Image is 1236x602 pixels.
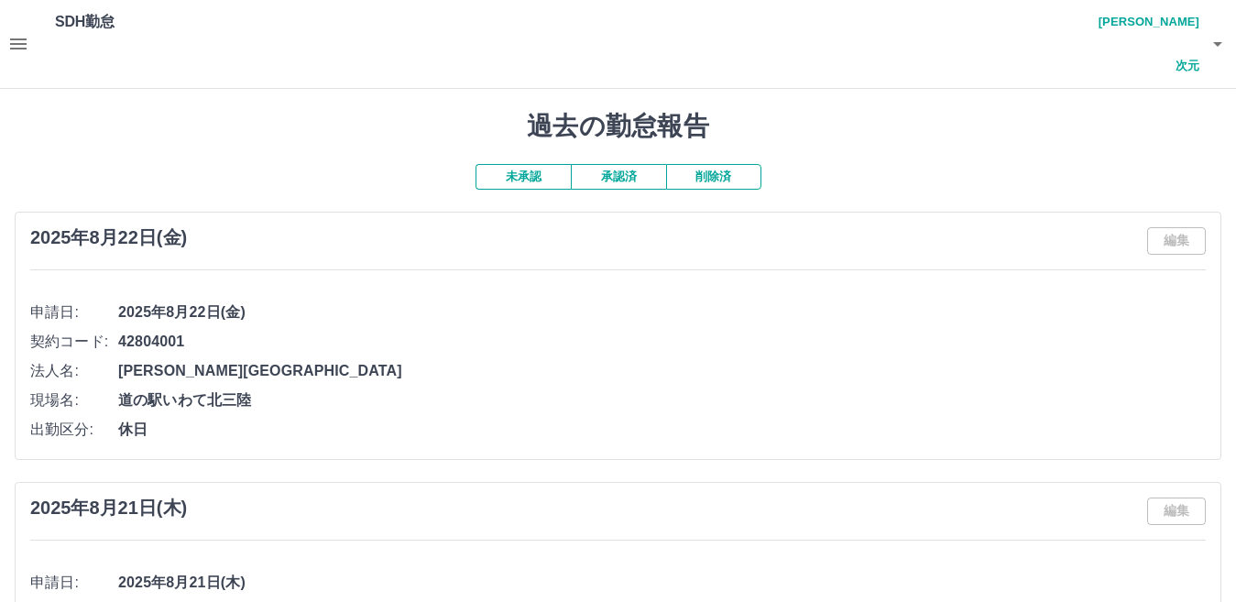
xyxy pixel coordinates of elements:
[118,301,1206,323] span: 2025年8月22日(金)
[30,389,118,411] span: 現場名:
[30,301,118,323] span: 申請日:
[30,331,118,353] span: 契約コード:
[118,389,1206,411] span: 道の駅いわて北三陸
[118,572,1206,594] span: 2025年8月21日(木)
[15,111,1221,142] h1: 過去の勤怠報告
[30,227,187,248] h3: 2025年8月22日(金)
[666,164,761,190] button: 削除済
[476,164,571,190] button: 未承認
[118,360,1206,382] span: [PERSON_NAME][GEOGRAPHIC_DATA]
[30,498,187,519] h3: 2025年8月21日(木)
[118,419,1206,441] span: 休日
[571,164,666,190] button: 承認済
[30,360,118,382] span: 法人名:
[30,572,118,594] span: 申請日:
[118,331,1206,353] span: 42804001
[30,419,118,441] span: 出勤区分:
